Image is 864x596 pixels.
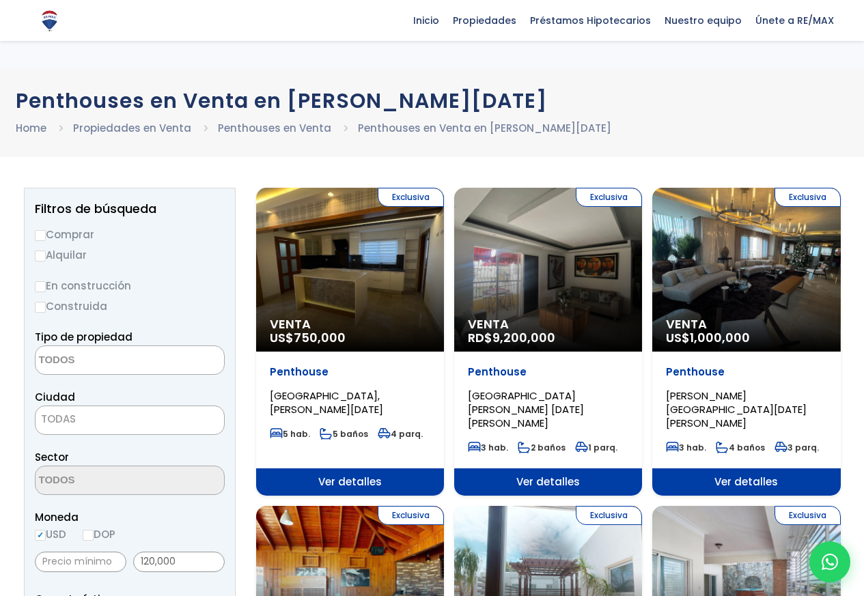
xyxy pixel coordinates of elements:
span: 3 hab. [468,442,508,453]
span: Exclusiva [378,506,444,525]
span: Ver detalles [454,468,642,496]
span: 750,000 [294,329,346,346]
label: DOP [83,526,115,543]
span: Préstamos Hipotecarios [523,10,658,31]
input: Comprar [35,230,46,241]
span: Ciudad [35,390,75,404]
input: DOP [83,530,94,541]
span: TODAS [41,412,76,426]
label: Comprar [35,226,225,243]
span: 5 baños [320,428,368,440]
span: Nuestro equipo [658,10,749,31]
a: Home [16,121,46,135]
span: TODAS [36,410,224,429]
span: 3 hab. [666,442,706,453]
h2: Filtros de búsqueda [35,202,225,216]
input: USD [35,530,46,541]
input: En construcción [35,281,46,292]
span: 2 baños [518,442,566,453]
span: 3 parq. [775,442,819,453]
span: Sector [35,450,69,464]
textarea: Search [36,346,168,375]
span: [GEOGRAPHIC_DATA], [PERSON_NAME][DATE] [270,388,383,416]
p: Penthouse [666,365,826,379]
span: 4 baños [716,442,765,453]
a: Exclusiva Venta US$1,000,000 Penthouse [PERSON_NAME][GEOGRAPHIC_DATA][DATE][PERSON_NAME] 3 hab. 4... [652,188,840,496]
input: Construida [35,302,46,313]
input: Alquilar [35,251,46,261]
span: Únete a RE/MAX [749,10,841,31]
li: Penthouses en Venta en [PERSON_NAME][DATE] [358,119,611,137]
span: TODAS [35,406,225,435]
span: 5 hab. [270,428,310,440]
span: Venta [270,317,430,331]
a: Exclusiva Venta RD$9,200,000 Penthouse [GEOGRAPHIC_DATA][PERSON_NAME] [DATE][PERSON_NAME] 3 hab. ... [454,188,642,496]
span: Exclusiva [775,188,841,207]
span: Exclusiva [775,506,841,525]
a: Exclusiva Venta US$750,000 Penthouse [GEOGRAPHIC_DATA], [PERSON_NAME][DATE] 5 hab. 5 baños 4 parq... [256,188,444,496]
span: Exclusiva [378,188,444,207]
h1: Penthouses en Venta en [PERSON_NAME][DATE] [16,89,849,113]
label: Construida [35,298,225,315]
input: Precio máximo [133,552,225,572]
span: Ver detalles [256,468,444,496]
span: Propiedades [446,10,523,31]
span: Venta [468,317,628,331]
label: En construcción [35,277,225,294]
span: RD$ [468,329,555,346]
a: Propiedades en Venta [73,121,191,135]
span: Ver detalles [652,468,840,496]
span: Exclusiva [576,188,642,207]
p: Penthouse [468,365,628,379]
span: 1 parq. [575,442,617,453]
span: 9,200,000 [492,329,555,346]
textarea: Search [36,466,168,496]
span: Moneda [35,509,225,526]
span: Tipo de propiedad [35,330,133,344]
a: Penthouses en Venta [218,121,331,135]
span: Venta [666,317,826,331]
img: Logo de REMAX [38,9,61,33]
p: Penthouse [270,365,430,379]
label: Alquilar [35,246,225,264]
span: [PERSON_NAME][GEOGRAPHIC_DATA][DATE][PERSON_NAME] [666,388,807,430]
span: 1,000,000 [690,329,750,346]
label: USD [35,526,66,543]
span: Inicio [406,10,446,31]
span: [GEOGRAPHIC_DATA][PERSON_NAME] [DATE][PERSON_NAME] [468,388,584,430]
input: Precio mínimo [35,552,126,572]
span: US$ [270,329,346,346]
span: Exclusiva [576,506,642,525]
span: 4 parq. [378,428,423,440]
span: US$ [666,329,750,346]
